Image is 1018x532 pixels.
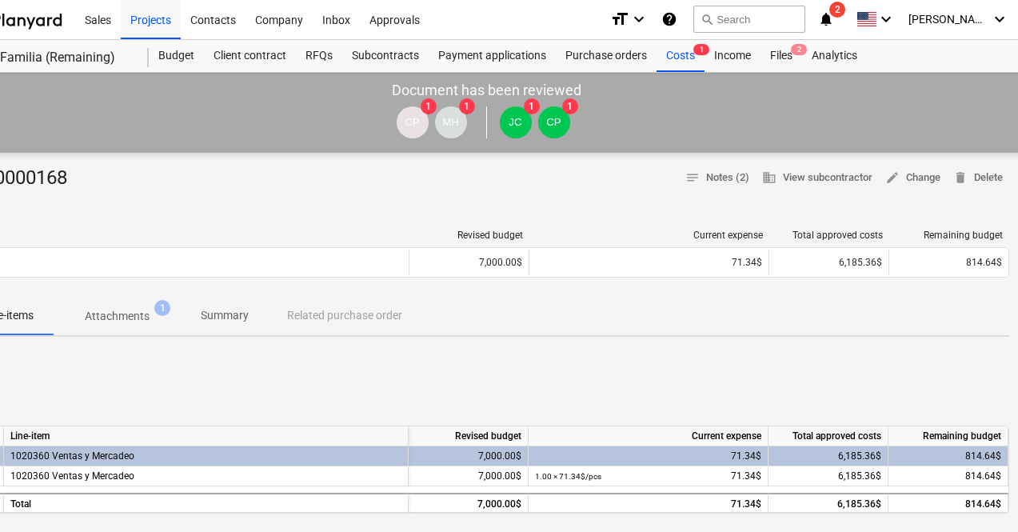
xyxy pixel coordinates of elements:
div: 71.34$ [535,446,761,466]
span: View subcontractor [762,169,872,187]
a: Purchase orders [556,40,657,72]
span: 1 [562,98,578,114]
div: Revised budget [416,230,523,241]
div: Costs [657,40,705,72]
div: Revised budget [409,426,529,446]
div: 6,185.36$ [768,493,888,513]
div: Claudia Perez [397,106,429,138]
div: Marian Hernandez [435,106,467,138]
button: Change [879,166,947,190]
span: MH [442,116,459,128]
span: delete [953,170,968,185]
a: Subcontracts [342,40,429,72]
div: Total approved costs [768,426,888,446]
div: 71.34$ [535,494,761,514]
div: Current expense [536,230,763,241]
span: 1 [524,98,540,114]
span: CP [546,116,561,128]
a: Payment applications [429,40,556,72]
button: Notes (2) [679,166,756,190]
button: View subcontractor [756,166,879,190]
div: Files [761,40,802,72]
div: 71.34$ [535,466,761,486]
span: 6,185.36$ [838,470,881,482]
div: 7,000.00$ [409,466,529,486]
iframe: Chat Widget [938,455,1018,532]
div: 814.64$ [888,446,1008,466]
div: 7,000.00$ [409,250,529,275]
p: Summary [201,307,249,324]
span: Delete [953,169,1003,187]
div: 7,000.00$ [409,493,529,513]
span: CP [405,116,420,128]
small: 1.00 × 71.34$ / pcs [535,472,601,481]
span: 1020360 Ventas y Mercadeo [10,470,134,482]
span: 1 [693,44,709,55]
div: 6,185.36$ [768,250,888,275]
div: 814.64$ [888,493,1008,513]
div: 71.34$ [536,257,762,268]
div: Line-item [4,426,409,446]
div: Total approved costs [776,230,883,241]
span: 814.64$ [966,257,1002,268]
div: Remaining budget [888,426,1008,446]
button: Delete [947,166,1009,190]
span: 1 [421,98,437,114]
a: RFQs [296,40,342,72]
div: Javier Cattan [500,106,532,138]
div: Remaining budget [896,230,1003,241]
span: 1 [459,98,475,114]
div: 6,185.36$ [768,446,888,466]
span: edit [885,170,900,185]
span: JC [509,116,521,128]
span: notes [685,170,700,185]
p: Attachments [85,308,150,325]
span: Change [885,169,940,187]
div: Current expense [529,426,768,446]
a: Budget [149,40,204,72]
a: Files2 [761,40,802,72]
span: business [762,170,776,185]
div: 1020360 Ventas y Mercadeo [10,446,401,466]
div: Total [4,493,409,513]
div: 7,000.00$ [409,446,529,466]
span: 1 [154,300,170,316]
span: 2 [791,44,807,55]
span: Notes (2) [685,169,749,187]
a: Income [705,40,761,72]
p: Document has been reviewed [392,81,581,100]
a: Costs1 [657,40,705,72]
a: Analytics [802,40,867,72]
div: Claudia Perez [538,106,570,138]
a: Client contract [204,40,296,72]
